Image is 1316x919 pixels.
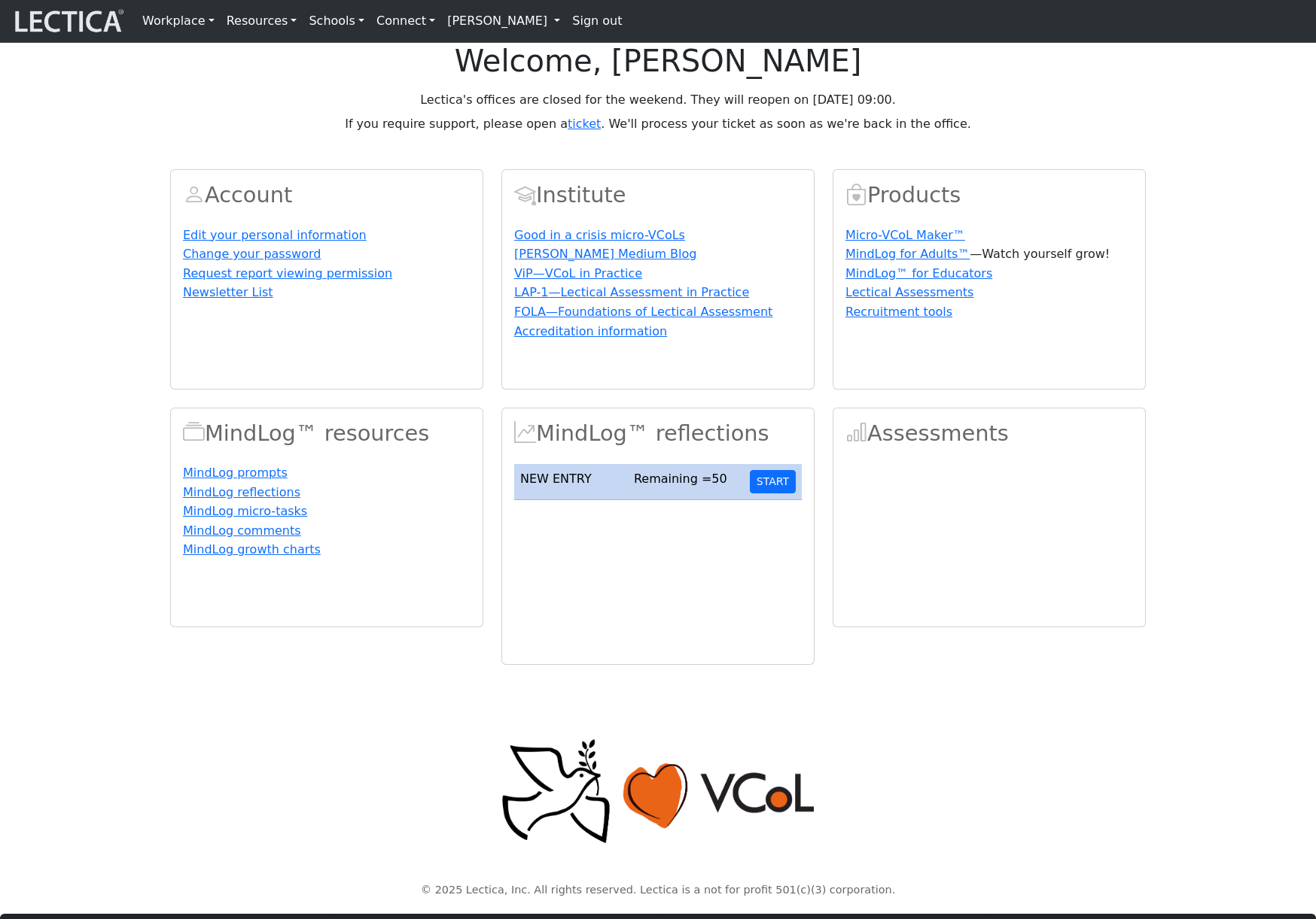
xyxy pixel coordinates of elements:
a: Good in a crisis micro-VCoLs [514,228,685,242]
a: Change your password [183,247,321,261]
h2: Assessments [845,420,1133,447]
td: NEW ENTRY [514,464,628,500]
span: Account [514,182,536,208]
a: Micro-VCoL Maker™ [845,228,965,242]
button: START [750,470,796,493]
span: Account [183,182,205,208]
span: 50 [711,472,727,486]
a: Recruitment tools [845,305,952,319]
a: Resources [221,6,303,36]
td: Remaining = [628,464,744,500]
p: —Watch yourself grow! [845,245,1133,263]
a: Lectical Assessments [845,285,973,299]
a: ticket [568,117,601,131]
a: Request report viewing permission [183,266,392,281]
span: Products [845,182,867,208]
a: ViP—VCoL in Practice [514,266,642,281]
p: Lectica's offices are closed for the weekend. They will reopen on [DATE] 09:00. [170,91,1146,109]
a: Workplace [136,6,221,36]
a: Edit your personal information [183,228,367,242]
a: MindLog comments [183,523,301,538]
a: MindLog™ for Educators [845,266,992,281]
a: Schools [303,6,370,36]
a: Accreditation information [514,324,667,338]
h2: MindLog™ reflections [514,420,802,447]
a: LAP-1—Lectical Assessment in Practice [514,285,749,299]
h2: Products [845,182,1133,208]
img: lecticalive [11,7,124,35]
span: Assessments [845,420,867,446]
a: MindLog reflections [183,485,300,499]
a: [PERSON_NAME] Medium Blog [514,247,696,261]
a: MindLog micro-tasks [183,504,307,518]
p: © 2025 Lectica, Inc. All rights reserved. Lectica is a not for profit 501(c)(3) corporation. [170,882,1146,899]
span: MindLog™ resources [183,420,205,446]
span: MindLog [514,420,536,446]
a: Connect [370,6,441,36]
h2: MindLog™ resources [183,420,471,447]
a: FOLA—Foundations of Lectical Assessment [514,305,772,319]
h2: Institute [514,182,802,208]
a: [PERSON_NAME] [441,6,566,36]
h2: Account [183,182,471,208]
a: MindLog for Adults™ [845,247,970,261]
img: Peace, love, VCoL [497,737,819,846]
a: MindLog prompts [183,466,288,480]
a: Sign out [566,6,628,36]
a: MindLog growth charts [183,542,321,557]
p: If you require support, please open a . We'll process your ticket as soon as we're back in the of... [170,115,1146,133]
a: Newsletter List [183,285,273,299]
